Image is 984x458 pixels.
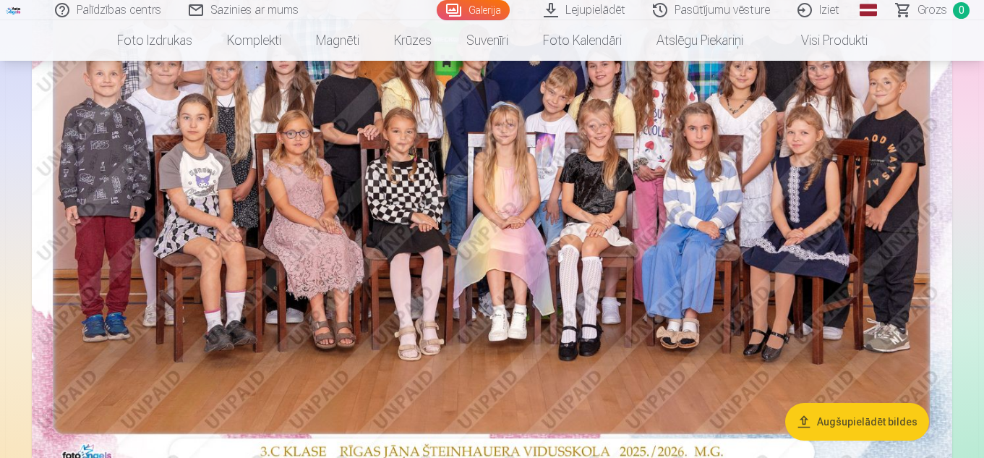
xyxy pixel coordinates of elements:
a: Foto izdrukas [100,20,210,61]
a: Komplekti [210,20,299,61]
a: Foto kalendāri [526,20,639,61]
span: Grozs [917,1,947,19]
a: Visi produkti [761,20,885,61]
button: Augšupielādēt bildes [785,403,929,441]
a: Krūzes [377,20,449,61]
img: /fa1 [6,6,22,14]
a: Magnēti [299,20,377,61]
span: 0 [953,2,970,19]
a: Atslēgu piekariņi [639,20,761,61]
a: Suvenīri [449,20,526,61]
